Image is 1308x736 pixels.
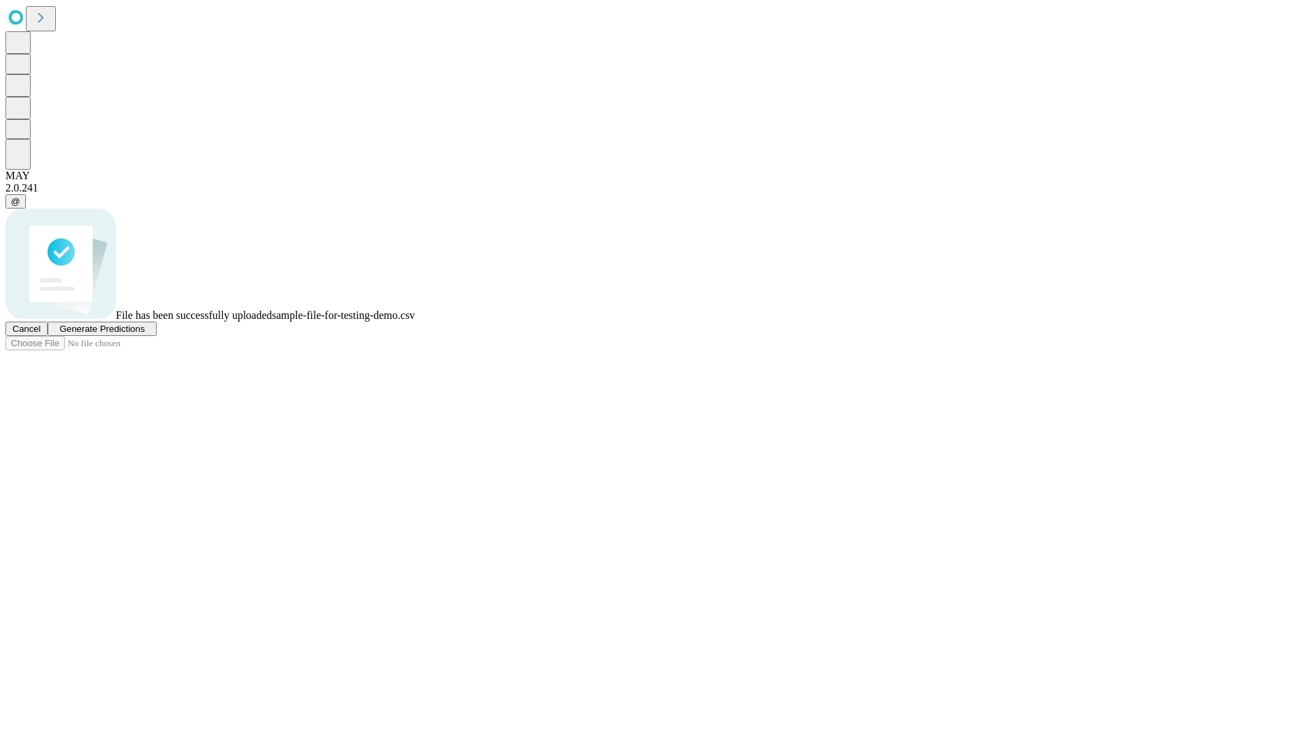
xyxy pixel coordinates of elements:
span: sample-file-for-testing-demo.csv [272,309,415,321]
span: @ [11,196,20,206]
div: MAY [5,170,1303,182]
div: 2.0.241 [5,182,1303,194]
span: Generate Predictions [59,324,144,334]
button: Generate Predictions [48,322,157,336]
button: @ [5,194,26,209]
button: Cancel [5,322,48,336]
span: Cancel [12,324,41,334]
span: File has been successfully uploaded [116,309,272,321]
